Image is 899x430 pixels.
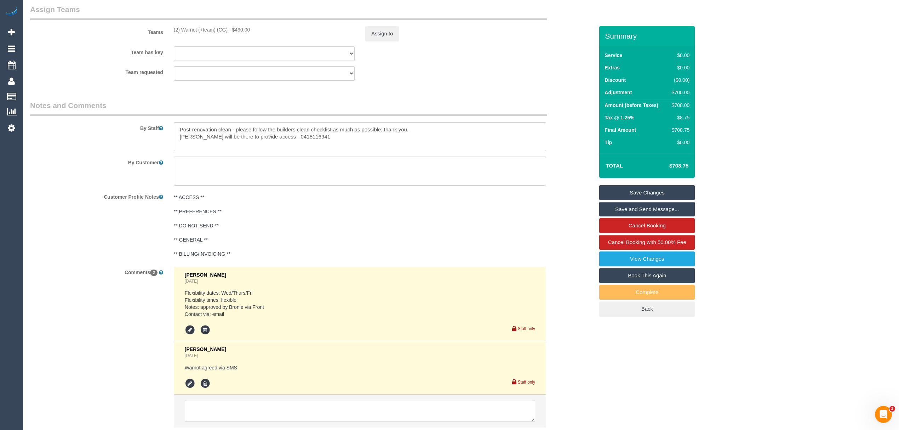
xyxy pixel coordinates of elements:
[4,7,18,17] img: Automaid Logo
[669,102,689,109] div: $700.00
[605,77,626,84] label: Discount
[599,218,695,233] a: Cancel Booking
[25,191,168,200] label: Customer Profile Notes
[669,89,689,96] div: $700.00
[25,122,168,132] label: By Staff
[185,353,198,358] a: [DATE]
[875,406,892,423] iframe: Intercom live chat
[25,157,168,166] label: By Customer
[605,32,691,40] h3: Summary
[605,89,632,96] label: Adjustment
[185,346,226,352] span: [PERSON_NAME]
[648,163,688,169] h4: $708.75
[30,100,547,116] legend: Notes and Comments
[185,289,535,318] pre: Flexibility dates: Wed/Thurs/Fri Flexibility times: flexible Notes: approved by Bronie via Front ...
[605,114,634,121] label: Tax @ 1.25%
[599,202,695,217] a: Save and Send Message...
[669,52,689,59] div: $0.00
[599,268,695,283] a: Book This Again
[30,4,547,20] legend: Assign Teams
[185,279,198,284] a: [DATE]
[185,272,226,278] span: [PERSON_NAME]
[605,126,636,134] label: Final Amount
[605,52,622,59] label: Service
[605,102,658,109] label: Amount (before Taxes)
[25,26,168,36] label: Teams
[605,64,620,71] label: Extras
[608,239,686,245] span: Cancel Booking with 50.00% Fee
[518,326,535,331] small: Staff only
[365,26,399,41] button: Assign to
[150,270,158,276] span: 2
[669,126,689,134] div: $708.75
[25,266,168,276] label: Comments
[174,26,355,33] div: 1 hour x $490.00/hour
[669,64,689,71] div: $0.00
[518,380,535,385] small: Staff only
[25,46,168,56] label: Team has key
[605,139,612,146] label: Tip
[599,185,695,200] a: Save Changes
[599,301,695,316] a: Back
[25,66,168,76] label: Team requested
[669,77,689,84] div: ($0.00)
[669,114,689,121] div: $8.75
[889,406,895,412] span: 3
[185,364,535,371] pre: Warnot agreed via SMS
[669,139,689,146] div: $0.00
[599,251,695,266] a: View Changes
[599,235,695,250] a: Cancel Booking with 50.00% Fee
[606,163,623,169] strong: Total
